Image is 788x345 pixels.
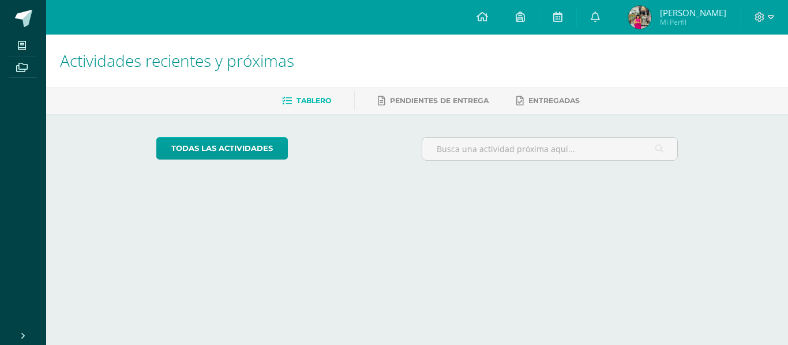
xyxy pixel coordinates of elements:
[282,92,331,110] a: Tablero
[660,7,726,18] span: [PERSON_NAME]
[516,92,580,110] a: Entregadas
[528,96,580,105] span: Entregadas
[60,50,294,71] span: Actividades recientes y próximas
[378,92,489,110] a: Pendientes de entrega
[390,96,489,105] span: Pendientes de entrega
[297,96,331,105] span: Tablero
[156,137,288,160] a: todas las Actividades
[660,17,726,27] span: Mi Perfil
[422,138,678,160] input: Busca una actividad próxima aquí...
[628,6,651,29] img: 3d0f277e88aff7c03d9399944ba0cf31.png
